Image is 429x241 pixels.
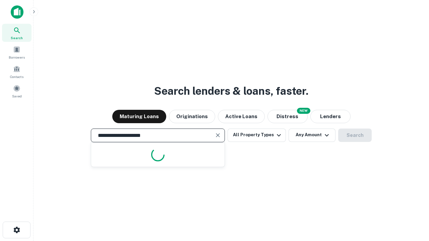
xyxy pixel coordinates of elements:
img: capitalize-icon.png [11,5,23,19]
h3: Search lenders & loans, faster. [154,83,308,99]
button: Clear [213,131,223,140]
button: Active Loans [218,110,265,123]
span: Contacts [10,74,23,79]
button: All Property Types [228,129,286,142]
button: Maturing Loans [112,110,166,123]
button: Lenders [310,110,351,123]
span: Borrowers [9,55,25,60]
div: NEW [297,108,310,114]
a: Saved [2,82,32,100]
a: Contacts [2,63,32,81]
span: Search [11,35,23,41]
button: Search distressed loans with lien and other non-mortgage details. [267,110,308,123]
a: Borrowers [2,43,32,61]
a: Search [2,24,32,42]
button: Originations [169,110,215,123]
iframe: Chat Widget [395,187,429,220]
button: Any Amount [289,129,335,142]
span: Saved [12,93,22,99]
